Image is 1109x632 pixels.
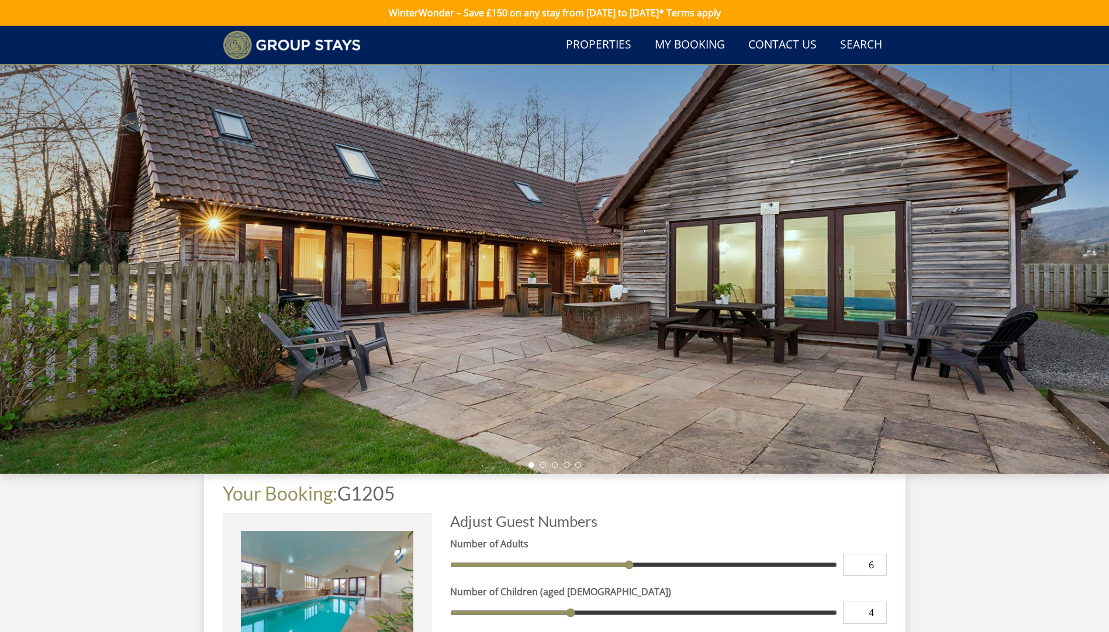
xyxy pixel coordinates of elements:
a: Your Booking: [223,482,337,505]
a: Properties [561,32,636,58]
label: Number of Adults [450,537,887,551]
a: My Booking [650,32,730,58]
a: Contact Us [744,32,821,58]
h2: Adjust Guest Numbers [450,513,887,529]
label: Number of Children (aged [DEMOGRAPHIC_DATA]) [450,585,887,599]
h1: G1205 [223,483,887,503]
a: Search [835,32,887,58]
img: Group Stays [223,30,361,60]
